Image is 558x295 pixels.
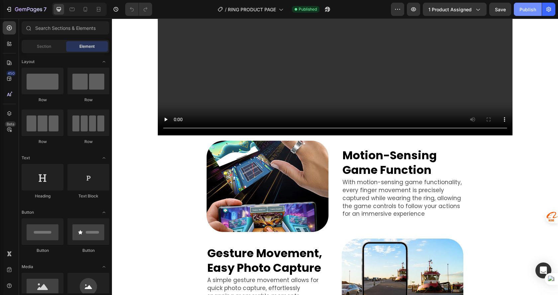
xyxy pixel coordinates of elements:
p: A simple gesture movement allows for quick photo capture, effortlessly snapping memorable moments. [95,258,216,281]
div: Row [67,139,109,145]
button: Publish [514,3,542,16]
p: 7 [44,5,46,13]
h2: Gesture Movement, Easy Photo Capture [95,227,216,257]
span: 1 product assigned [428,6,472,13]
div: Publish [519,6,536,13]
img: gempages_580590206961320531-d0e3f64f-2615-4bee-b085-54f19fc39ee5.webp [95,122,216,213]
iframe: Design area [112,19,558,295]
p: With motion-sensing game functionality, every finger movement is precisely captured while wearing... [231,160,351,199]
div: Undo/Redo [125,3,152,16]
span: Toggle open [99,207,109,218]
span: / [225,6,227,13]
span: Toggle open [99,261,109,272]
span: Toggle open [99,56,109,67]
span: Button [22,209,34,215]
div: Button [22,248,63,254]
span: RING PRODUCT PAGE [228,6,276,13]
span: Published [299,6,317,12]
span: Section [37,43,51,49]
div: Row [22,139,63,145]
div: Button [67,248,109,254]
span: Layout [22,59,35,65]
div: Text Block [67,193,109,199]
button: 1 product assigned [423,3,487,16]
div: Beta [5,121,16,127]
span: Text [22,155,30,161]
div: Open Intercom Messenger [535,262,551,278]
div: Row [67,97,109,103]
h2: Motion-Sensing Game Function [230,129,351,159]
div: Row [22,97,63,103]
div: Heading [22,193,63,199]
span: Media [22,264,33,270]
span: Save [495,7,506,12]
span: Toggle open [99,153,109,163]
div: 450 [6,71,16,76]
input: Search Sections & Elements [22,21,109,35]
button: 7 [3,3,49,16]
button: Save [489,3,511,16]
span: Element [79,43,95,49]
